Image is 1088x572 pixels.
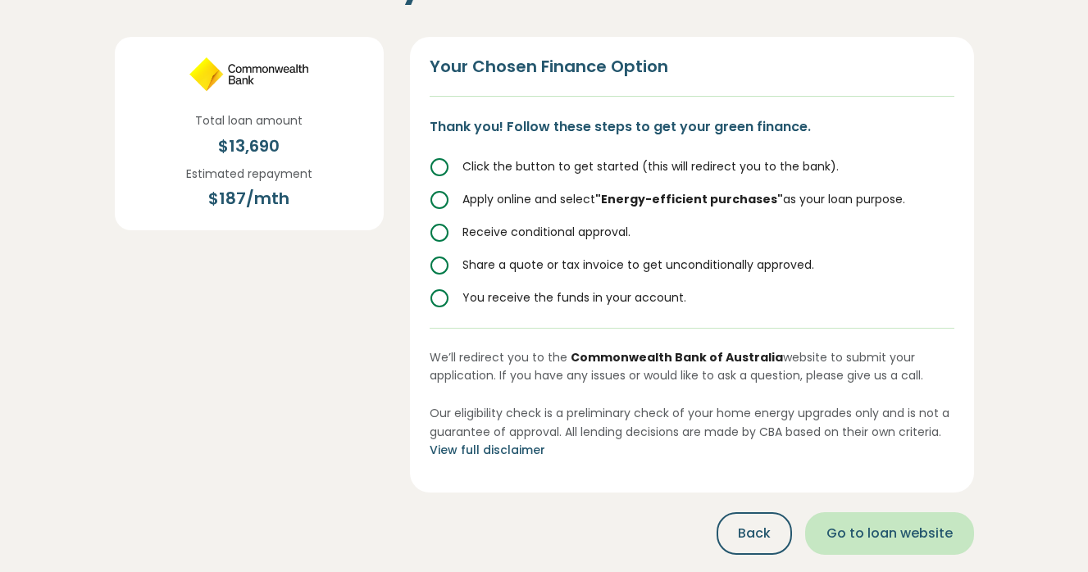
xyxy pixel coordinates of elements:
button: Go to loan website [805,512,974,555]
p: Estimated repayment [186,165,312,183]
span: Back [738,524,771,543]
h2: Your Chosen Finance Option [430,57,954,97]
div: $ 13,690 [195,134,303,158]
span: You receive the funds in your account. [462,289,686,306]
span: Go to loan website [826,524,953,543]
strong: Commonwealth Bank of Australia [571,349,783,365]
img: CommBank - Home energy loan [188,57,311,92]
p: Our eligibility check is a preliminary check of your home energy upgrades only and is not a guara... [430,404,954,459]
button: View full disclaimer [430,441,545,459]
button: Back [717,512,792,555]
span: Click the button to get started (this will redirect you to the bank). [462,158,839,175]
p: Thank you! Follow these steps to get your green finance. [430,116,954,138]
p: Total loan amount [195,111,303,129]
span: Share a quote or tax invoice to get unconditionally approved. [462,256,814,273]
div: $ 187 /mth [186,186,312,211]
span: Apply online and select as your loan purpose. [462,191,905,207]
p: We’ll redirect you to the website to submit your application. If you have any issues or would lik... [430,328,954,385]
strong: "Energy-efficient purchases" [595,191,783,207]
span: Receive conditional approval. [462,224,630,240]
